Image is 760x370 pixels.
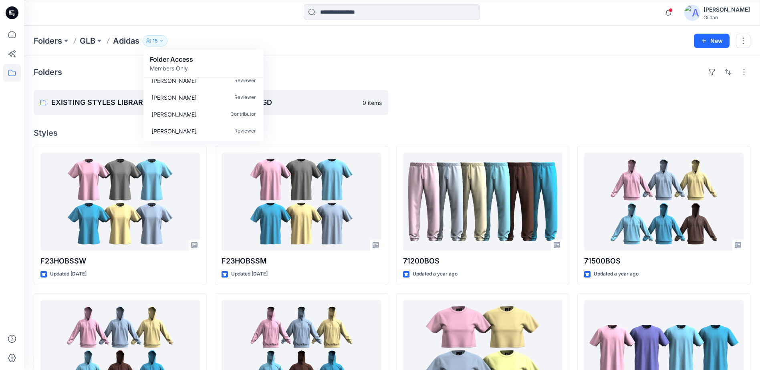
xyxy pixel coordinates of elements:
[34,128,750,138] h4: Styles
[215,90,388,115] a: ADIDAS GD0 items
[230,110,256,119] p: Contributor
[704,5,750,14] div: [PERSON_NAME]
[584,153,744,251] a: 71500BOS
[151,110,197,119] p: Stella Nunez
[40,255,200,267] p: F23HOBSSW
[50,270,87,278] p: Updated [DATE]
[413,270,458,278] p: Updated a year ago
[403,255,562,267] p: 71200BOS
[234,76,256,85] p: Reviewer
[153,36,157,45] p: 15
[145,106,262,123] a: [PERSON_NAME]Contributor
[222,153,381,251] a: F23HOBSSM
[234,93,256,102] p: Reviewer
[684,5,700,21] img: avatar
[34,90,207,115] a: EXISTING STYLES LIBRARY0 items
[694,34,730,48] button: New
[234,127,256,135] p: Reviewer
[151,93,197,102] p: Renata Cataldo
[150,54,193,64] p: Folder Access
[584,255,744,267] p: 71500BOS
[145,123,262,139] a: [PERSON_NAME]Reviewer
[145,89,262,106] a: [PERSON_NAME]Reviewer
[40,153,200,251] a: F23HOBSSW
[80,35,95,46] a: GLB
[704,14,750,20] div: Gildan
[143,35,167,46] button: 15
[222,255,381,267] p: F23HOBSSM
[403,153,562,251] a: 71200BOS
[232,97,357,108] p: ADIDAS GD
[151,76,197,85] p: Christopher Levesque
[113,35,139,46] p: Adidas
[34,67,62,77] h4: Folders
[51,97,176,108] p: EXISTING STYLES LIBRARY
[145,72,262,89] a: [PERSON_NAME]Reviewer
[34,35,62,46] a: Folders
[363,99,382,107] p: 0 items
[231,270,268,278] p: Updated [DATE]
[594,270,639,278] p: Updated a year ago
[151,127,197,135] p: Heather Engroff
[150,64,193,72] p: Members Only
